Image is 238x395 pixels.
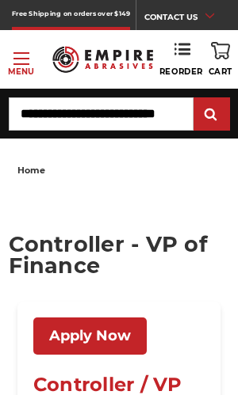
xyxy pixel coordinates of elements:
[13,58,29,59] span: Toggle menu
[33,317,147,355] a: Apply Now
[209,66,232,77] span: Cart
[144,8,226,30] a: CONTACT US
[9,234,229,276] h1: Controller - VP of Finance
[159,42,203,77] a: Reorder
[209,42,232,77] a: Cart
[159,66,203,77] span: Reorder
[8,66,34,78] p: Menu
[17,165,45,176] span: home
[52,40,153,79] img: Empire Abrasives
[196,99,228,131] input: Submit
